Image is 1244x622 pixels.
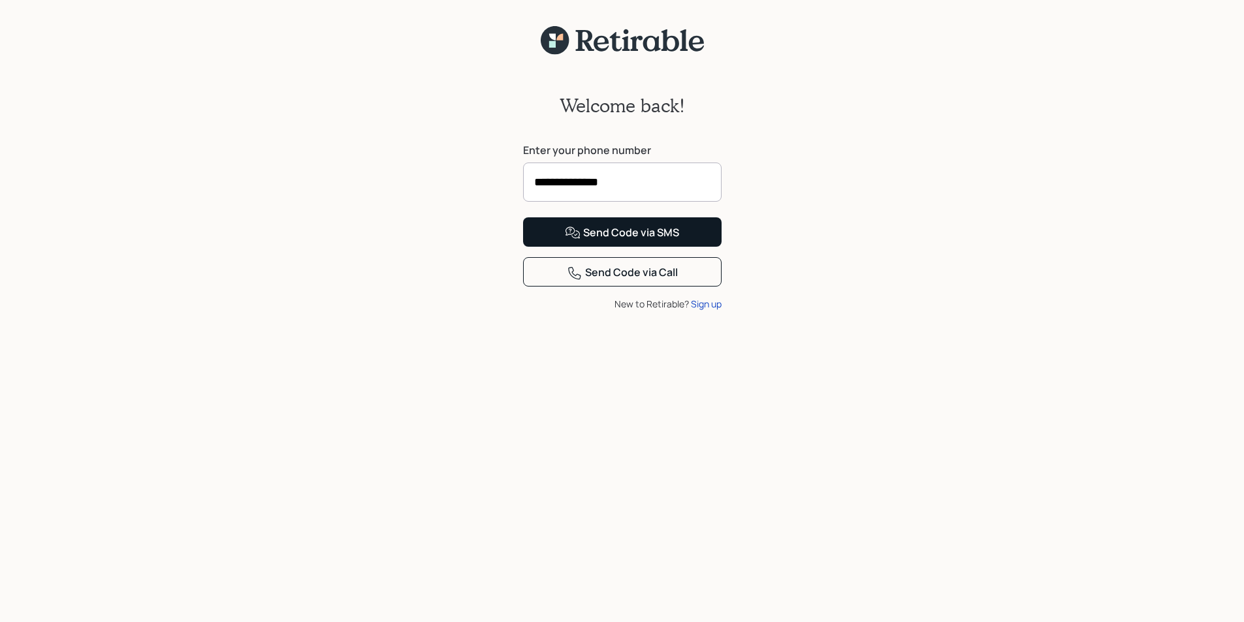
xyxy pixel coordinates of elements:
div: Send Code via Call [567,265,678,281]
button: Send Code via Call [523,257,722,287]
h2: Welcome back! [560,95,685,117]
label: Enter your phone number [523,143,722,157]
div: New to Retirable? [523,297,722,311]
div: Send Code via SMS [565,225,679,241]
button: Send Code via SMS [523,217,722,247]
div: Sign up [691,297,722,311]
